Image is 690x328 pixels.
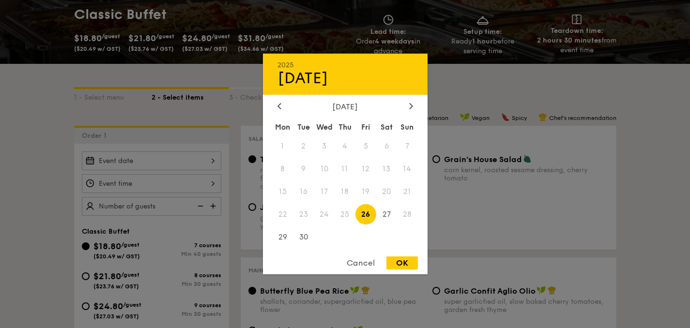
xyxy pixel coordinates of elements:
[293,181,314,202] span: 16
[397,159,418,179] span: 14
[397,204,418,224] span: 28
[376,136,397,157] span: 6
[335,136,355,157] span: 4
[273,204,293,224] span: 22
[355,181,376,202] span: 19
[314,181,335,202] span: 17
[277,61,413,69] div: 2025
[355,204,376,224] span: 26
[386,256,418,269] div: OK
[277,102,413,111] div: [DATE]
[273,181,293,202] span: 15
[314,204,335,224] span: 24
[293,136,314,157] span: 2
[293,119,314,136] div: Tue
[397,119,418,136] div: Sun
[293,204,314,224] span: 23
[293,226,314,247] span: 30
[273,159,293,179] span: 8
[335,119,355,136] div: Thu
[337,256,384,269] div: Cancel
[335,159,355,179] span: 11
[335,181,355,202] span: 18
[314,136,335,157] span: 3
[355,119,376,136] div: Fri
[376,204,397,224] span: 27
[314,119,335,136] div: Wed
[376,119,397,136] div: Sat
[335,204,355,224] span: 25
[376,159,397,179] span: 13
[277,69,413,88] div: [DATE]
[376,181,397,202] span: 20
[314,159,335,179] span: 10
[273,136,293,157] span: 1
[273,119,293,136] div: Mon
[397,136,418,157] span: 7
[355,136,376,157] span: 5
[355,159,376,179] span: 12
[273,226,293,247] span: 29
[397,181,418,202] span: 21
[293,159,314,179] span: 9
